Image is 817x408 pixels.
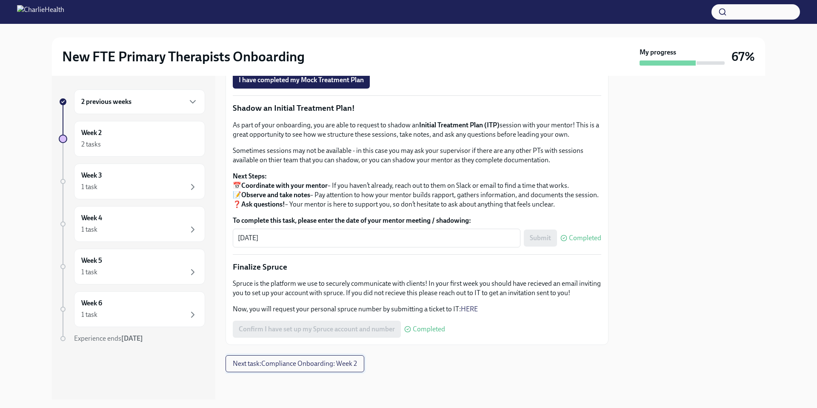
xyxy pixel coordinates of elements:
[233,305,601,314] p: Now, you will request your personal spruce number by submitting a ticket to IT:
[59,291,205,327] a: Week 61 task
[59,249,205,284] a: Week 51 task
[81,225,97,234] div: 1 task
[461,305,478,313] a: HERE
[241,191,310,199] strong: Observe and take notes
[59,206,205,242] a: Week 41 task
[239,76,364,84] span: I have completed my Mock Treatment Plan
[226,355,364,372] button: Next task:Compliance Onboarding: Week 2
[59,121,205,157] a: Week 22 tasks
[81,213,102,223] h6: Week 4
[121,334,143,342] strong: [DATE]
[81,256,102,265] h6: Week 5
[81,97,131,106] h6: 2 previous weeks
[62,48,305,65] h2: New FTE Primary Therapists Onboarding
[81,182,97,192] div: 1 task
[81,299,102,308] h6: Week 6
[233,359,357,368] span: Next task : Compliance Onboarding: Week 2
[74,334,143,342] span: Experience ends
[81,140,101,149] div: 2 tasks
[81,171,102,180] h6: Week 3
[233,279,601,298] p: Spruce is the platform we use to securely communicate with clients! In your first week you should...
[569,235,601,241] span: Completed
[233,146,601,165] p: Sometimes sessions may not be available - in this case you may ask your supervisor if there are a...
[81,128,102,138] h6: Week 2
[233,172,601,209] p: 📅 – If you haven’t already, reach out to them on Slack or email to find a time that works. 📝 – Pa...
[419,121,500,129] strong: Initial Treatment Plan (ITP)
[233,172,267,180] strong: Next Steps:
[17,5,64,19] img: CharlieHealth
[241,200,285,208] strong: Ask questions!
[81,267,97,277] div: 1 task
[233,121,601,139] p: As part of your onboarding, you are able to request to shadow an session with your mentor! This i...
[731,49,755,64] h3: 67%
[640,48,676,57] strong: My progress
[238,233,515,243] textarea: [DATE]
[413,326,445,333] span: Completed
[233,103,601,114] p: Shadow an Initial Treatment Plan!
[233,261,601,273] p: Finalize Spruce
[241,181,328,190] strong: Coordinate with your mentor
[233,72,370,89] button: I have completed my Mock Treatment Plan
[233,216,601,225] label: To complete this task, please enter the date of your mentor meeting / shadowing:
[59,164,205,199] a: Week 31 task
[74,89,205,114] div: 2 previous weeks
[81,310,97,319] div: 1 task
